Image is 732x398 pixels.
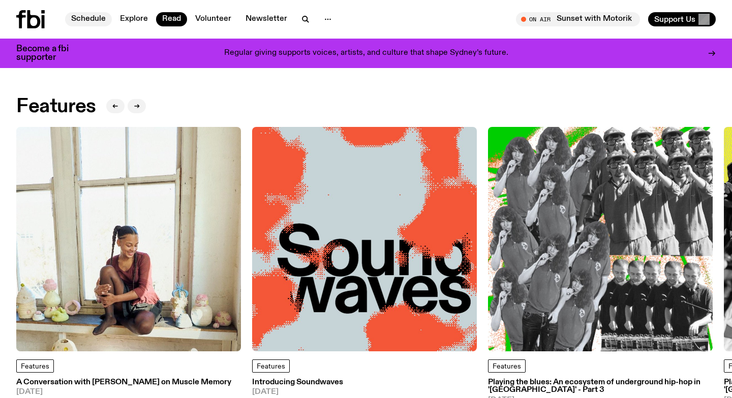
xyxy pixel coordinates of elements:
[648,12,716,26] button: Support Us
[252,379,442,386] h3: Introducing Soundwaves
[16,359,54,373] a: Features
[189,12,237,26] a: Volunteer
[16,379,241,386] h3: A Conversation with [PERSON_NAME] on Muscle Memory
[16,388,241,396] span: [DATE]
[257,363,285,370] span: Features
[224,49,508,58] p: Regular giving supports voices, artists, and culture that shape Sydney’s future.
[114,12,154,26] a: Explore
[488,379,713,394] h3: Playing the blues: An ecosystem of underground hip-hop in '[GEOGRAPHIC_DATA]' - Part 3
[21,363,49,370] span: Features
[156,12,187,26] a: Read
[252,359,290,373] a: Features
[488,359,526,373] a: Features
[252,388,442,396] span: [DATE]
[516,12,640,26] button: On AirSunset with Motorik
[65,12,112,26] a: Schedule
[654,15,695,24] span: Support Us
[493,363,521,370] span: Features
[252,127,477,351] img: The text Sound waves, with one word stacked upon another, in black text on a bluish-gray backgrou...
[16,97,96,116] h2: Features
[16,45,81,62] h3: Become a fbi supporter
[239,12,293,26] a: Newsletter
